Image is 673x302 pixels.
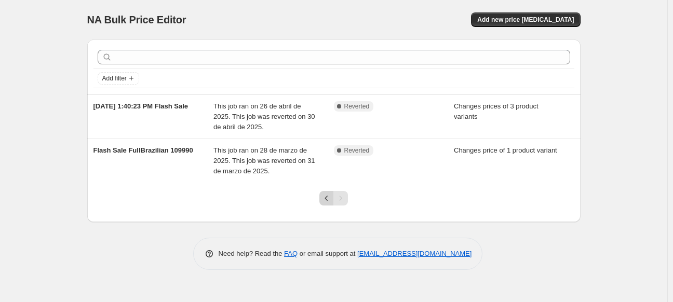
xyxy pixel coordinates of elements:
button: Previous [319,191,334,205]
button: Add filter [98,72,139,85]
span: NA Bulk Price Editor [87,14,186,25]
button: Add new price [MEDICAL_DATA] [471,12,580,27]
span: Flash Sale FullBrazilian 109990 [93,146,193,154]
span: Reverted [344,102,370,111]
span: Add new price [MEDICAL_DATA] [477,16,574,24]
span: or email support at [298,250,357,257]
span: [DATE] 1:40:23 PM Flash Sale [93,102,189,110]
span: Reverted [344,146,370,155]
span: This job ran on 26 de abril de 2025. This job was reverted on 30 de abril de 2025. [213,102,315,131]
nav: Pagination [319,191,348,205]
a: FAQ [284,250,298,257]
a: [EMAIL_ADDRESS][DOMAIN_NAME] [357,250,472,257]
span: Changes prices of 3 product variants [454,102,539,120]
span: Need help? Read the [219,250,285,257]
span: Add filter [102,74,127,83]
span: This job ran on 28 de marzo de 2025. This job was reverted on 31 de marzo de 2025. [213,146,315,175]
span: Changes price of 1 product variant [454,146,557,154]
